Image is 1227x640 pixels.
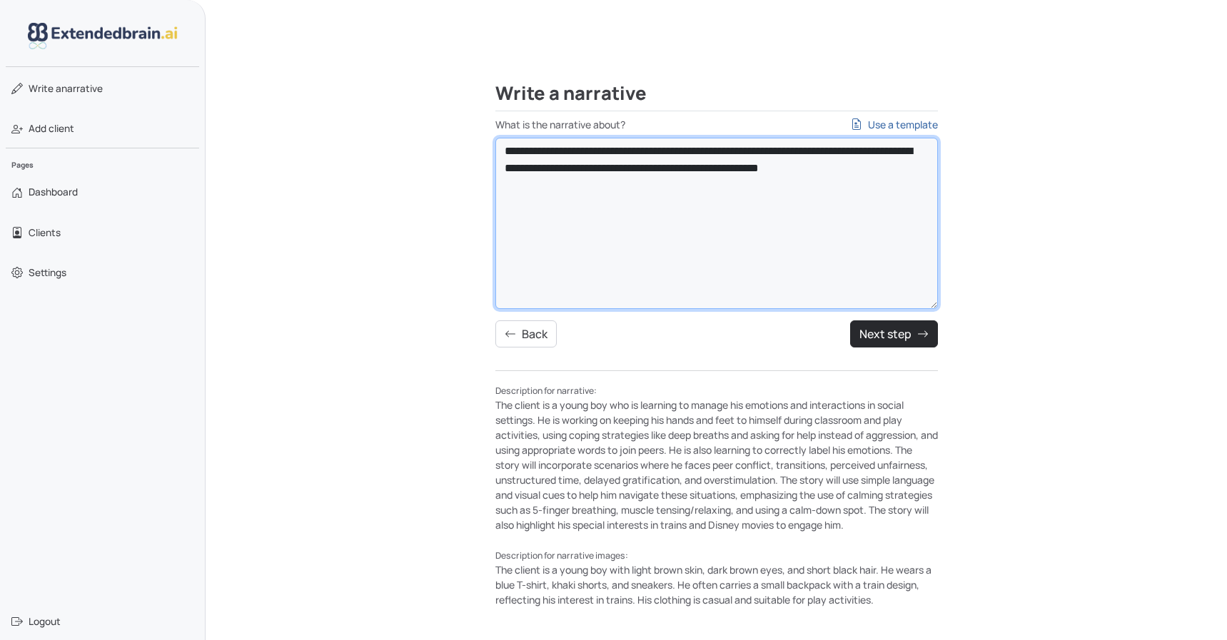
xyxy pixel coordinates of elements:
[495,117,938,132] label: What is the narrative about?
[850,320,938,347] button: Next step
[29,82,61,95] span: Write a
[28,23,178,49] img: logo
[29,265,66,280] span: Settings
[851,117,938,132] a: Use a template
[495,83,938,111] h2: Write a narrative
[29,614,61,629] span: Logout
[495,385,597,397] small: Description for narrative:
[495,549,628,562] small: Description for narrative images:
[29,121,74,136] span: Add client
[495,382,938,532] div: The client is a young boy who is learning to manage his emotions and interactions in social setti...
[495,320,557,347] button: Back
[29,185,78,199] span: Dashboard
[29,225,61,240] span: Clients
[29,81,103,96] span: narrative
[495,547,938,607] div: The client is a young boy with light brown skin, dark brown eyes, and short black hair. He wears ...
